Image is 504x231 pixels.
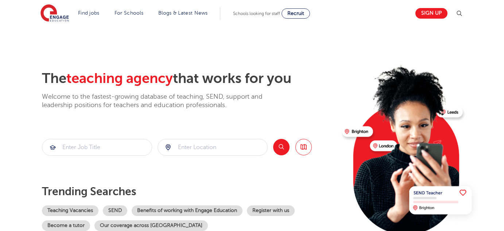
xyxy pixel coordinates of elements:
span: teaching agency [66,71,173,86]
input: Submit [158,139,267,155]
a: For Schools [115,10,143,16]
a: Blogs & Latest News [158,10,208,16]
span: Recruit [287,11,304,16]
p: Welcome to the fastest-growing database of teaching, SEND, support and leadership positions for t... [42,92,283,110]
a: Register with us [247,205,295,216]
a: SEND [103,205,127,216]
h2: The that works for you [42,70,336,87]
button: Search [273,139,290,155]
a: Recruit [282,8,310,19]
a: Find jobs [78,10,100,16]
a: Teaching Vacancies [42,205,98,216]
div: Submit [158,139,268,156]
a: Become a tutor [42,220,90,231]
input: Submit [42,139,152,155]
a: Our coverage across [GEOGRAPHIC_DATA] [94,220,208,231]
a: Sign up [415,8,447,19]
p: Trending searches [42,185,336,198]
a: Benefits of working with Engage Education [132,205,243,216]
span: Schools looking for staff [233,11,280,16]
img: Engage Education [40,4,69,23]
